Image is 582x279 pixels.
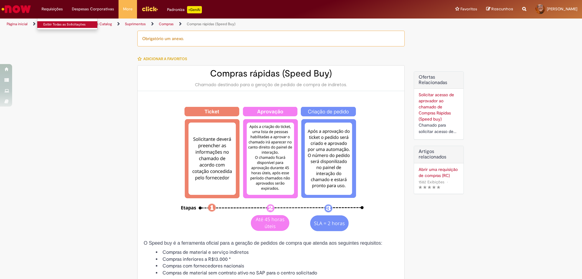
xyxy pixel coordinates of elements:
a: Rascunhos [486,6,513,12]
a: Suprimentos [125,22,146,26]
a: Solicitar acesso de aprovador ao chamado de Compras Rápidas (Speed buy) [419,92,454,122]
div: Ofertas Relacionadas [414,71,464,140]
a: Página inicial [7,22,28,26]
p: +GenAi [187,6,202,13]
a: Exibir Todas as Solicitações [37,21,104,28]
a: Compras rápidas (Speed Buy) [187,22,236,26]
div: Padroniza [167,6,202,13]
li: Compras inferiores a R$13.000 * [156,256,398,263]
span: Rascunhos [491,6,513,12]
div: Chamado para solicitar acesso de aprovador ao ticket de Speed buy [419,122,459,135]
span: [PERSON_NAME] [547,6,577,12]
span: Adicionar a Favoritos [143,56,187,61]
li: Compras com fornecedores nacionais [156,263,398,270]
h3: Artigos relacionados [419,149,459,160]
a: Compras [159,22,174,26]
div: Obrigatório um anexo. [137,31,405,46]
ul: Trilhas de página [5,19,383,30]
span: O Speed buy é a ferramenta oficial para a geração de pedidos de compra que atenda aos seguintes r... [144,240,382,246]
button: Adicionar a Favoritos [137,53,190,65]
a: Service Catalog [86,22,112,26]
li: Compras de material e serviço indiretos [156,249,398,256]
h2: Compras rápidas (Speed Buy) [144,69,398,79]
li: Compras de material sem contrato ativo no SAP para o centro solicitado [156,270,398,277]
ul: Requisições [37,18,98,30]
span: 1582 Exibições [419,179,444,185]
a: Abrir uma requisição de compras (RC) [419,166,459,179]
img: click_logo_yellow_360x200.png [142,4,158,13]
span: • [446,178,449,186]
h2: Ofertas Relacionadas [419,75,459,85]
div: Chamado destinado para a geração de pedido de compra de indiretos. [144,82,398,88]
span: More [123,6,132,12]
span: Despesas Corporativas [72,6,114,12]
span: Requisições [42,6,63,12]
span: Favoritos [460,6,477,12]
img: ServiceNow [1,3,32,15]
